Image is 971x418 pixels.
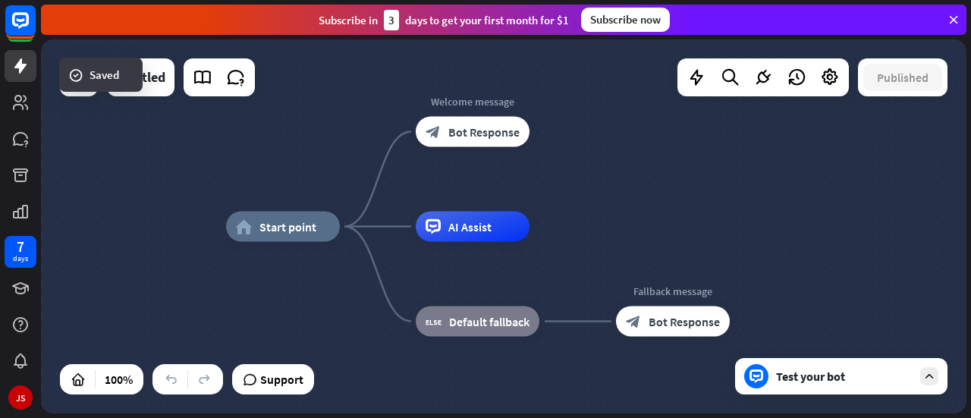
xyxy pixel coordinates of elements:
[448,219,492,234] span: AI Assist
[404,94,541,109] div: Welcome message
[13,253,28,264] div: days
[605,284,741,299] div: Fallback message
[5,236,36,268] a: 7 days
[259,219,316,234] span: Start point
[581,8,670,32] div: Subscribe now
[12,6,58,52] button: Open LiveChat chat widget
[236,219,252,234] i: home_2
[17,240,24,253] div: 7
[8,385,33,410] div: JS
[319,10,569,30] div: Subscribe in days to get your first month for $1
[68,68,83,83] i: success
[426,124,441,140] i: block_bot_response
[260,367,303,391] span: Support
[449,314,529,329] span: Default fallback
[426,314,442,329] i: block_fallback
[116,58,165,96] div: Untitled
[384,10,399,30] div: 3
[100,367,137,391] div: 100%
[863,64,942,91] button: Published
[90,67,119,83] span: Saved
[776,369,913,384] div: Test your bot
[649,314,720,329] span: Bot Response
[448,124,520,140] span: Bot Response
[626,314,641,329] i: block_bot_response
